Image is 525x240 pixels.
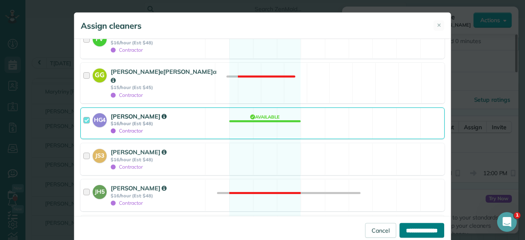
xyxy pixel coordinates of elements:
[111,47,143,53] span: Contractor
[437,21,441,29] span: ✕
[365,223,396,238] a: Cancel
[111,112,167,120] strong: [PERSON_NAME]
[111,128,143,134] span: Contractor
[93,113,107,124] strong: HG4
[93,69,107,80] strong: GG
[111,121,203,126] strong: $16/hour (Est: $48)
[111,68,217,84] strong: [PERSON_NAME]e[PERSON_NAME]a
[111,200,143,206] span: Contractor
[111,40,203,46] strong: $16/hour (Est: $48)
[111,92,143,98] span: Contractor
[111,164,143,170] span: Contractor
[111,193,203,199] strong: $16/hour (Est: $48)
[111,184,167,192] strong: [PERSON_NAME]
[111,85,217,90] strong: $15/hour (Est: $45)
[93,185,107,196] strong: JH5
[514,212,520,219] span: 1
[111,32,167,39] strong: [PERSON_NAME]
[93,149,107,160] strong: JS3
[81,20,142,32] h5: Assign cleaners
[111,148,167,156] strong: [PERSON_NAME]
[111,157,203,162] strong: $16/hour (Est: $48)
[497,212,517,232] iframe: Intercom live chat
